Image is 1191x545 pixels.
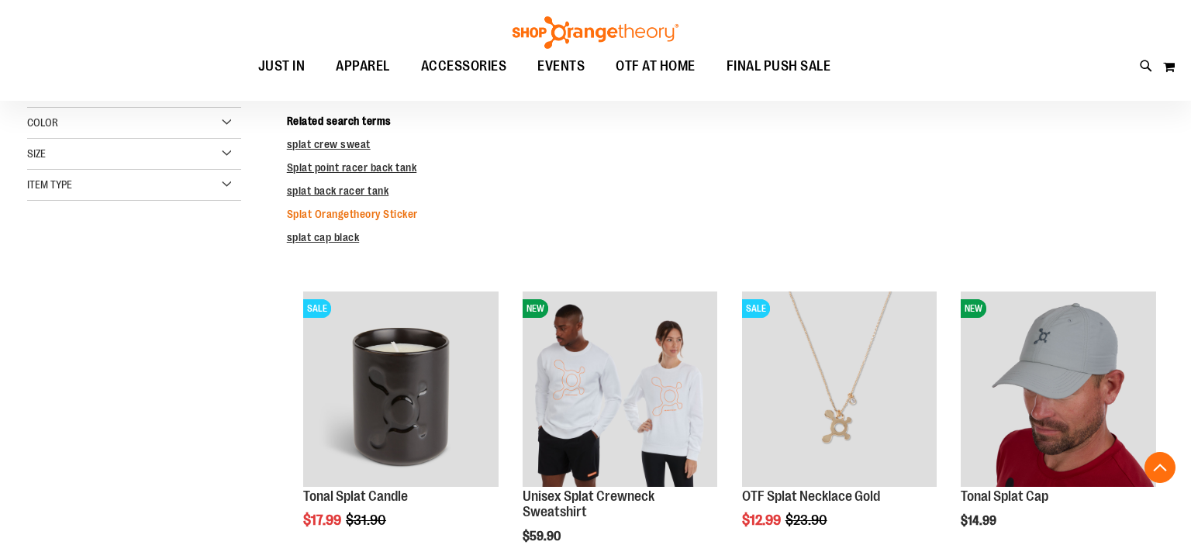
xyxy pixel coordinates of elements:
img: Product image for Splat Necklace Gold [742,291,937,487]
span: APPAREL [336,49,390,84]
a: Splat point racer back tank [287,161,417,174]
a: Splat Orangetheory Sticker [287,208,418,220]
a: ACCESSORIES [406,49,523,85]
span: EVENTS [537,49,585,84]
a: splat cap black [287,231,360,243]
a: Unisex Splat Crewneck SweatshirtNEWNEW [523,291,718,489]
a: JUST IN [243,49,321,85]
span: ACCESSORIES [421,49,507,84]
span: $17.99 [303,512,343,528]
img: Product image for Tonal Splat Candle [303,291,499,487]
a: EVENTS [522,49,600,85]
a: OTF AT HOME [600,49,711,85]
span: Color [27,116,58,129]
span: $14.99 [961,514,999,528]
span: NEW [523,299,548,318]
a: Product image for Tonal Splat CandleSALESALE [303,291,499,489]
dt: Related search terms [287,113,1164,129]
a: Unisex Splat Crewneck Sweatshirt [523,488,654,519]
span: $23.90 [785,512,830,528]
span: JUST IN [258,49,306,84]
span: Size [27,147,46,160]
a: splat back racer tank [287,185,389,197]
span: Item Type [27,178,72,191]
span: SALE [742,299,770,318]
a: APPAREL [320,49,406,85]
img: Unisex Splat Crewneck Sweatshirt [523,291,718,487]
a: splat crew sweat [287,138,371,150]
img: Shop Orangetheory [510,16,681,49]
a: OTF Splat Necklace Gold [742,488,880,504]
button: Back To Top [1144,452,1175,483]
a: FINAL PUSH SALE [711,49,847,85]
span: FINAL PUSH SALE [727,49,831,84]
span: $59.90 [523,529,563,543]
span: OTF AT HOME [616,49,696,84]
span: $12.99 [742,512,783,528]
span: SALE [303,299,331,318]
a: Tonal Splat Cap [961,488,1048,504]
span: $31.90 [346,512,388,528]
a: Product image for Splat Necklace GoldSALESALE [742,291,937,489]
a: Product image for Grey Tonal Splat CapNEWNEW [961,291,1156,489]
a: Tonal Splat Candle [303,488,408,504]
img: Product image for Grey Tonal Splat Cap [961,291,1156,487]
span: NEW [961,299,986,318]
